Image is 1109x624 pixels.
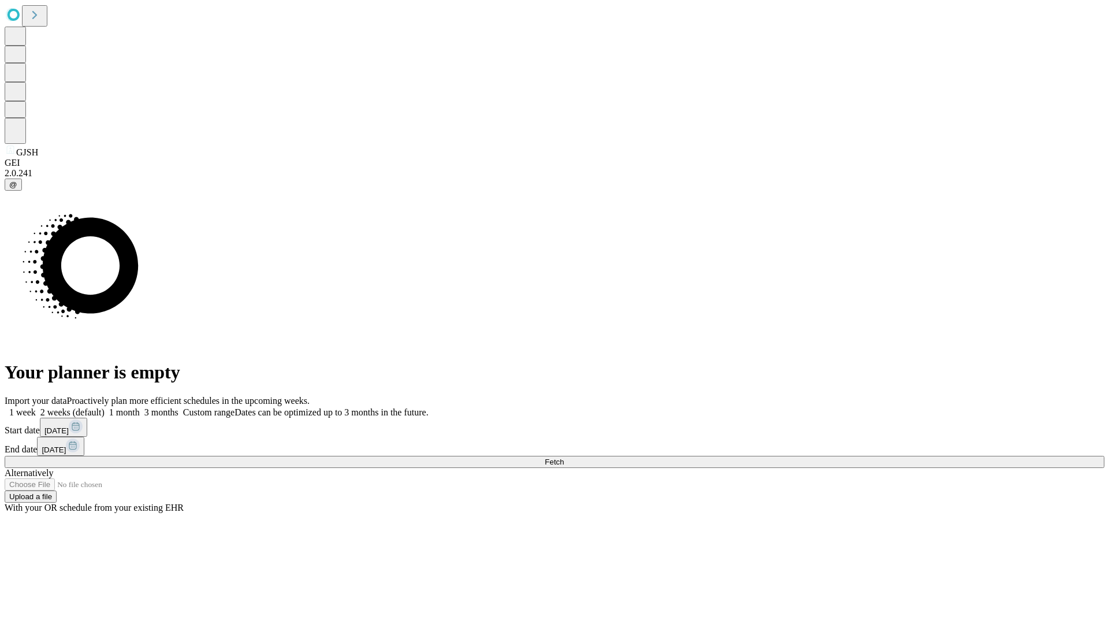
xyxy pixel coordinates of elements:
span: Fetch [545,458,564,466]
span: Proactively plan more efficient schedules in the upcoming weeks. [67,396,310,406]
span: [DATE] [44,426,69,435]
span: With your OR schedule from your existing EHR [5,503,184,512]
h1: Your planner is empty [5,362,1104,383]
span: 1 month [109,407,140,417]
span: GJSH [16,147,38,157]
span: Import your data [5,396,67,406]
button: [DATE] [37,437,84,456]
span: [DATE] [42,445,66,454]
button: Fetch [5,456,1104,468]
span: 3 months [144,407,178,417]
div: End date [5,437,1104,456]
span: Custom range [183,407,235,417]
div: Start date [5,418,1104,437]
div: 2.0.241 [5,168,1104,179]
span: Dates can be optimized up to 3 months in the future. [235,407,428,417]
button: @ [5,179,22,191]
span: @ [9,180,17,189]
span: Alternatively [5,468,53,478]
span: 2 weeks (default) [40,407,105,417]
div: GEI [5,158,1104,168]
span: 1 week [9,407,36,417]
button: Upload a file [5,491,57,503]
button: [DATE] [40,418,87,437]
